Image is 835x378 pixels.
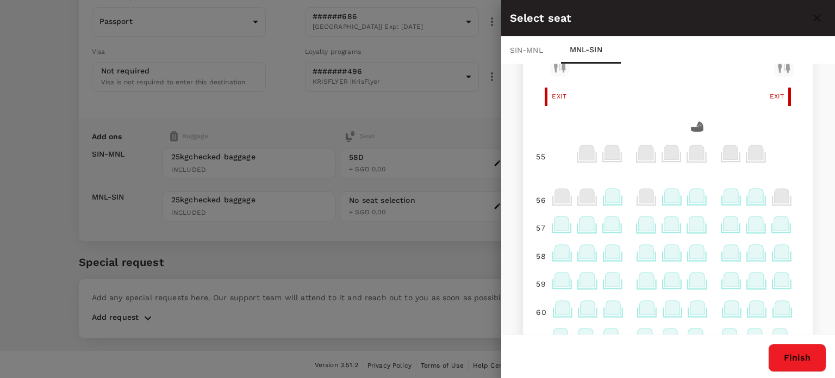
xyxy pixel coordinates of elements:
[532,55,545,83] div: 54
[501,36,561,64] div: SIN - MNL
[561,36,621,64] div: MNL - SIN
[532,302,550,322] div: 60
[768,344,826,372] button: Finish
[532,246,550,266] div: 58
[770,91,784,102] span: Exit
[552,91,566,102] span: Exit
[510,9,808,27] div: Select seat
[808,9,826,27] button: close
[532,274,550,294] div: 59
[532,190,550,210] div: 56
[532,147,549,166] div: 55
[532,218,549,238] div: 57
[532,119,549,139] div: 55
[532,330,548,350] div: 61
[532,171,545,186] div: 55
